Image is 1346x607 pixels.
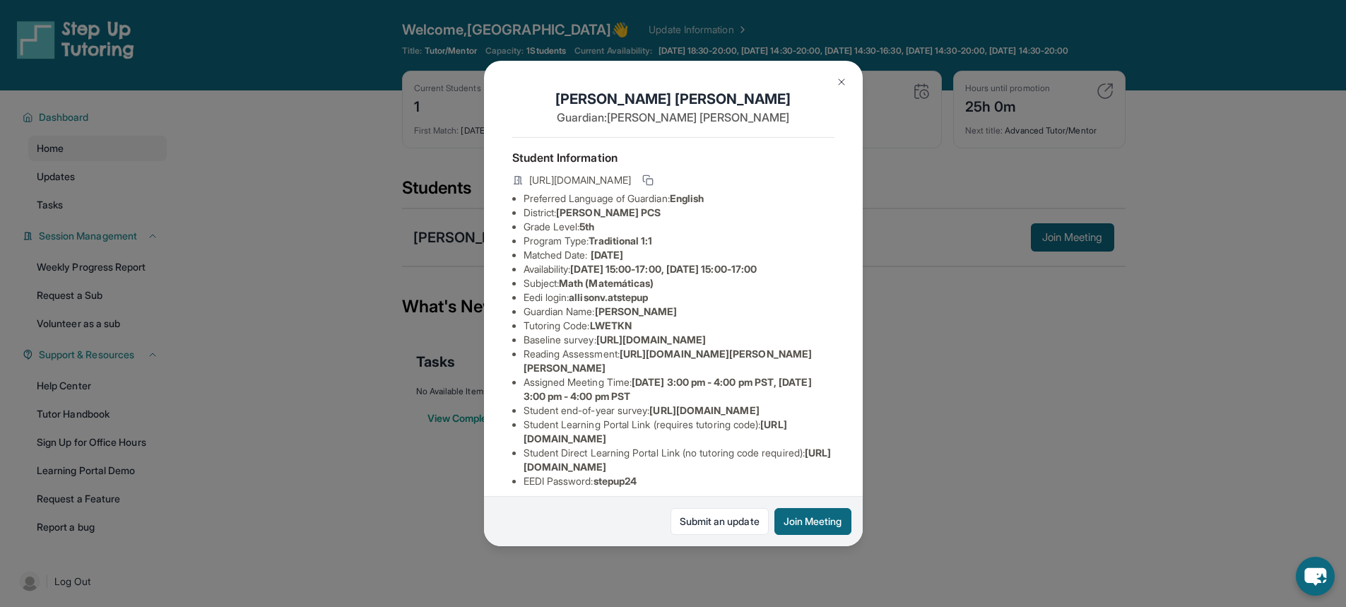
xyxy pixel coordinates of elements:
[639,172,656,189] button: Copy link
[524,248,834,262] li: Matched Date:
[594,475,637,487] span: stepup24
[671,508,769,535] a: Submit an update
[559,277,654,289] span: Math (Matemáticas)
[591,249,623,261] span: [DATE]
[524,191,834,206] li: Preferred Language of Guardian:
[524,206,834,220] li: District:
[649,404,759,416] span: [URL][DOMAIN_NAME]
[590,319,632,331] span: LWETKN
[589,235,652,247] span: Traditional 1:1
[524,347,834,375] li: Reading Assessment :
[529,173,631,187] span: [URL][DOMAIN_NAME]
[569,291,648,303] span: allisonv.atstepup
[512,149,834,166] h4: Student Information
[596,334,706,346] span: [URL][DOMAIN_NAME]
[774,508,851,535] button: Join Meeting
[512,109,834,126] p: Guardian: [PERSON_NAME] [PERSON_NAME]
[579,220,594,232] span: 5th
[524,375,834,403] li: Assigned Meeting Time :
[512,89,834,109] h1: [PERSON_NAME] [PERSON_NAME]
[524,305,834,319] li: Guardian Name :
[524,290,834,305] li: Eedi login :
[595,305,678,317] span: [PERSON_NAME]
[1296,557,1335,596] button: chat-button
[836,76,847,88] img: Close Icon
[556,206,661,218] span: [PERSON_NAME] PCS
[524,446,834,474] li: Student Direct Learning Portal Link (no tutoring code required) :
[524,418,834,446] li: Student Learning Portal Link (requires tutoring code) :
[524,474,834,488] li: EEDI Password :
[570,263,757,275] span: [DATE] 15:00-17:00, [DATE] 15:00-17:00
[524,319,834,333] li: Tutoring Code :
[524,348,813,374] span: [URL][DOMAIN_NAME][PERSON_NAME][PERSON_NAME]
[524,403,834,418] li: Student end-of-year survey :
[524,262,834,276] li: Availability:
[524,376,812,402] span: [DATE] 3:00 pm - 4:00 pm PST, [DATE] 3:00 pm - 4:00 pm PST
[524,234,834,248] li: Program Type:
[670,192,704,204] span: English
[524,333,834,347] li: Baseline survey :
[524,276,834,290] li: Subject :
[524,220,834,234] li: Grade Level:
